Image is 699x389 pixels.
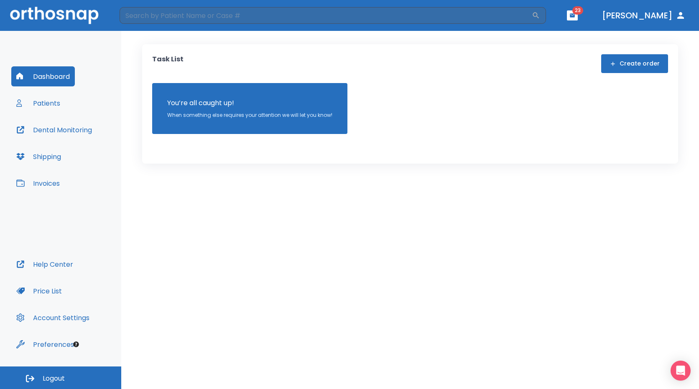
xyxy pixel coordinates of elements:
[11,334,79,354] button: Preferences
[167,98,332,108] p: You’re all caught up!
[599,8,689,23] button: [PERSON_NAME]
[671,361,691,381] div: Open Intercom Messenger
[601,54,668,73] button: Create order
[572,6,583,15] span: 23
[43,374,65,383] span: Logout
[11,120,97,140] button: Dental Monitoring
[11,254,78,274] button: Help Center
[152,54,184,73] p: Task List
[11,281,67,301] button: Price List
[11,147,66,167] button: Shipping
[10,7,99,24] img: Orthosnap
[120,7,532,24] input: Search by Patient Name or Case #
[11,173,65,193] button: Invoices
[11,93,65,113] button: Patients
[11,66,75,86] button: Dashboard
[11,308,94,328] button: Account Settings
[72,341,80,348] div: Tooltip anchor
[167,111,332,119] p: When something else requires your attention we will let you know!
